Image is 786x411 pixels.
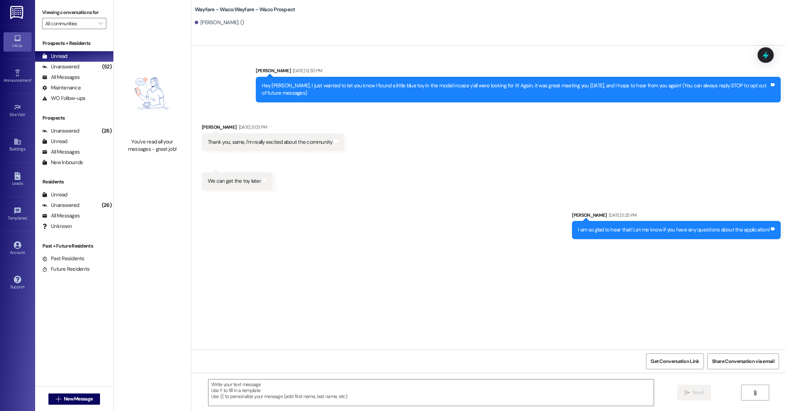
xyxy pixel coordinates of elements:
[42,202,79,209] div: Unanswered
[208,139,333,146] div: Thank you, same, I'm really excited about the community
[685,390,690,396] i: 
[651,358,699,365] span: Get Conversation Link
[4,136,32,155] a: Buildings
[42,74,80,81] div: All Messages
[195,6,295,13] b: Wayfare - Waco: Wayfare - Waco Prospect
[42,255,85,262] div: Past Residents
[572,211,781,221] div: [PERSON_NAME]
[693,389,704,396] span: Send
[42,53,67,60] div: Unread
[4,274,32,292] a: Support
[35,178,113,186] div: Residents
[42,212,80,220] div: All Messages
[4,32,32,51] a: Inbox
[237,123,267,131] div: [DATE] 3:03 PM
[707,353,779,369] button: Share Conversation via email
[4,170,32,189] a: Leads
[35,114,113,122] div: Prospects
[64,395,93,403] span: New Message
[100,200,113,211] div: (26)
[4,205,32,224] a: Templates •
[4,239,32,258] a: Account
[56,396,61,402] i: 
[45,18,95,29] input: All communities
[42,148,80,156] div: All Messages
[607,211,637,219] div: [DATE] 5:25 PM
[42,7,106,18] label: Viewing conversations for
[121,138,183,153] div: You've read all your messages - great job!
[48,393,100,405] button: New Message
[195,19,244,26] div: [PERSON_NAME]. ()
[208,177,261,185] div: We can get the toy later
[99,21,102,26] i: 
[25,111,26,116] span: •
[42,159,83,166] div: New Inbounds
[100,61,113,72] div: (52)
[4,101,32,120] a: Site Visit •
[42,84,81,92] div: Maintenance
[35,40,113,47] div: Prospects + Residents
[42,191,67,198] div: Unread
[677,385,711,400] button: Send
[10,6,25,19] img: ResiDesk Logo
[42,63,79,70] div: Unanswered
[256,67,781,77] div: [PERSON_NAME]
[42,95,85,102] div: WO Follow-ups
[42,223,72,230] div: Unknown
[291,67,322,74] div: [DATE] 12:30 PM
[42,127,79,135] div: Unanswered
[752,390,758,396] i: 
[42,265,89,273] div: Future Residents
[100,126,113,136] div: (26)
[27,215,28,220] span: •
[646,353,704,369] button: Get Conversation Link
[42,138,67,145] div: Unread
[578,226,770,234] div: I am so glad to hear that! Let me know if you have any questions about the application!
[712,358,774,365] span: Share Conversation via email
[31,77,32,82] span: •
[262,82,770,97] div: Hey [PERSON_NAME], I just wanted to let you know I found a little blue toy in the model incase y'...
[35,242,113,250] div: Past + Future Residents
[121,52,183,134] img: empty-state
[202,123,344,133] div: [PERSON_NAME]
